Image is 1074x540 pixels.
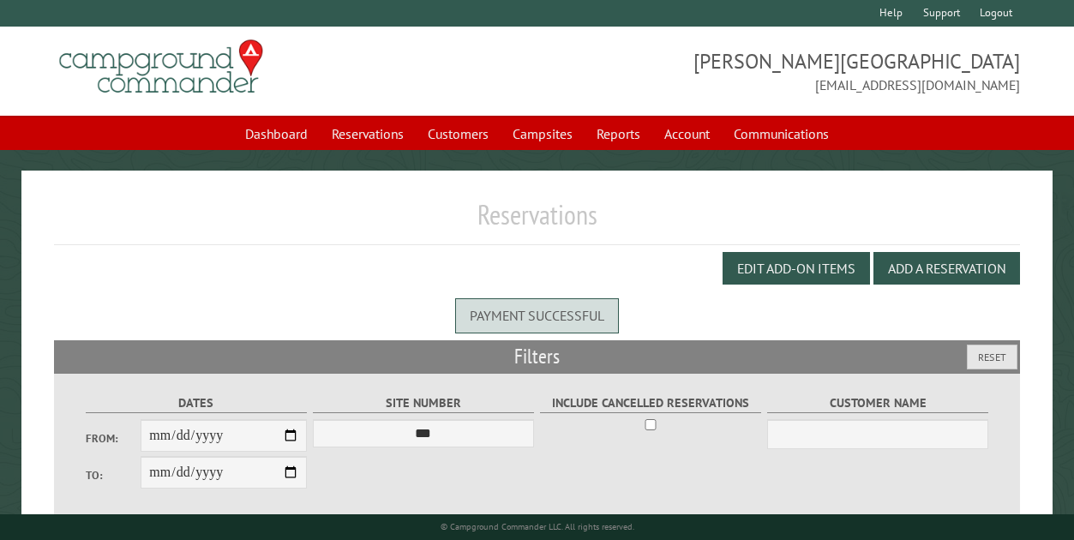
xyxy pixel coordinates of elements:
button: Add a Reservation [873,252,1020,285]
h2: Filters [54,340,1021,373]
h1: Reservations [54,198,1021,245]
a: Account [654,117,720,150]
label: Dates [86,393,308,413]
label: From: [86,430,141,447]
label: Site Number [313,393,535,413]
span: [PERSON_NAME][GEOGRAPHIC_DATA] [EMAIL_ADDRESS][DOMAIN_NAME] [537,47,1021,95]
img: Campground Commander [54,33,268,100]
a: Customers [417,117,499,150]
label: To: [86,467,141,483]
div: Payment successful [455,298,619,333]
a: Campsites [502,117,583,150]
a: Dashboard [235,117,318,150]
label: Include Cancelled Reservations [540,393,762,413]
small: © Campground Commander LLC. All rights reserved. [441,521,634,532]
a: Communications [723,117,839,150]
button: Reset [967,345,1017,369]
label: Customer Name [767,393,989,413]
a: Reports [586,117,651,150]
button: Edit Add-on Items [723,252,870,285]
a: Reservations [321,117,414,150]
